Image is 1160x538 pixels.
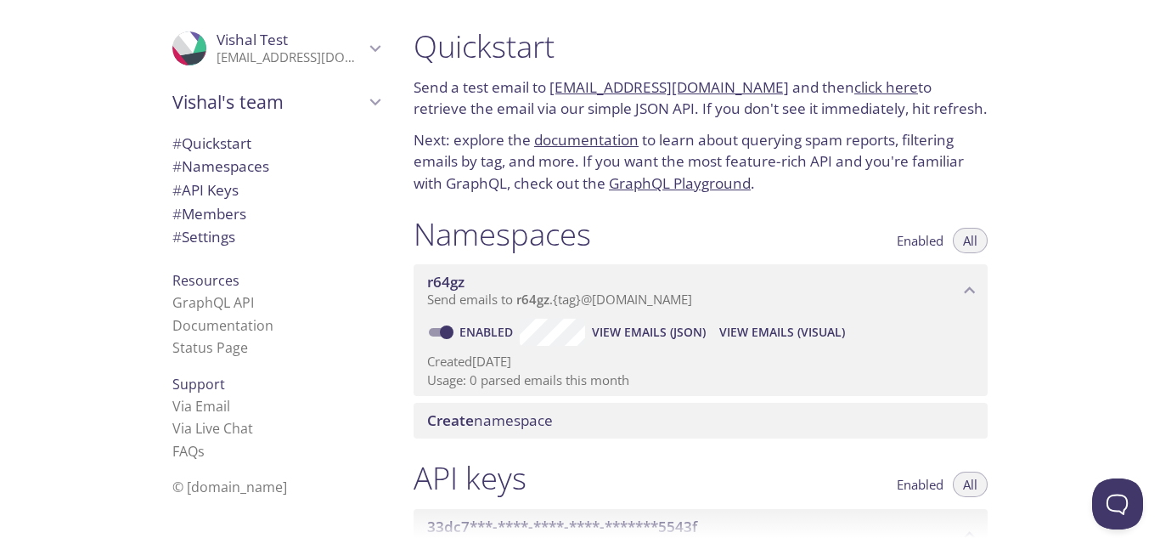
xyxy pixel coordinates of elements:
[887,228,954,253] button: Enabled
[549,77,789,97] a: [EMAIL_ADDRESS][DOMAIN_NAME]
[592,322,706,343] span: View Emails (JSON)
[172,204,246,224] span: Members
[159,202,393,226] div: Members
[159,132,393,156] div: Quickstart
[427,272,465,292] span: r64gz
[457,324,520,340] a: Enabled
[172,293,254,312] a: GraphQL API
[719,322,845,343] span: View Emails (Visual)
[172,419,253,438] a: Via Live Chat
[427,371,974,389] p: Usage: 0 parsed emails this month
[172,204,182,224] span: #
[217,30,288,49] span: Vishal Test
[159,20,393,76] div: Vishal Test
[172,271,239,290] span: Resources
[953,472,988,497] button: All
[159,80,393,124] div: Vishal's team
[516,291,549,308] span: r64gz
[172,316,273,335] a: Documentation
[414,76,988,120] p: Send a test email to and then to retrieve the email via our simple JSON API. If you don't see it ...
[854,77,918,97] a: click here
[172,180,182,200] span: #
[159,178,393,202] div: API Keys
[427,411,553,430] span: namespace
[172,227,182,246] span: #
[217,49,364,66] p: [EMAIL_ADDRESS][DOMAIN_NAME]
[887,472,954,497] button: Enabled
[414,129,988,195] p: Next: explore the to learn about querying spam reports, filtering emails by tag, and more. If you...
[414,215,591,253] h1: Namespaces
[172,442,205,461] a: FAQ
[172,227,235,246] span: Settings
[585,319,712,346] button: View Emails (JSON)
[414,27,988,65] h1: Quickstart
[159,155,393,178] div: Namespaces
[159,225,393,249] div: Team Settings
[712,319,852,346] button: View Emails (Visual)
[172,90,364,114] span: Vishal's team
[172,133,182,153] span: #
[198,442,205,461] span: s
[534,130,639,150] a: documentation
[953,228,988,253] button: All
[172,375,225,394] span: Support
[427,411,474,430] span: Create
[609,173,751,193] a: GraphQL Playground
[172,156,182,176] span: #
[414,403,988,439] div: Create namespace
[414,459,527,497] h1: API keys
[172,397,230,416] a: Via Email
[172,478,287,496] span: © [DOMAIN_NAME]
[414,264,988,317] div: r64gz namespace
[172,180,239,200] span: API Keys
[427,353,974,371] p: Created [DATE]
[172,338,248,357] a: Status Page
[172,133,251,153] span: Quickstart
[172,156,269,176] span: Namespaces
[1092,479,1143,530] iframe: Help Scout Beacon - Open
[427,291,692,308] span: Send emails to . {tag} @[DOMAIN_NAME]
